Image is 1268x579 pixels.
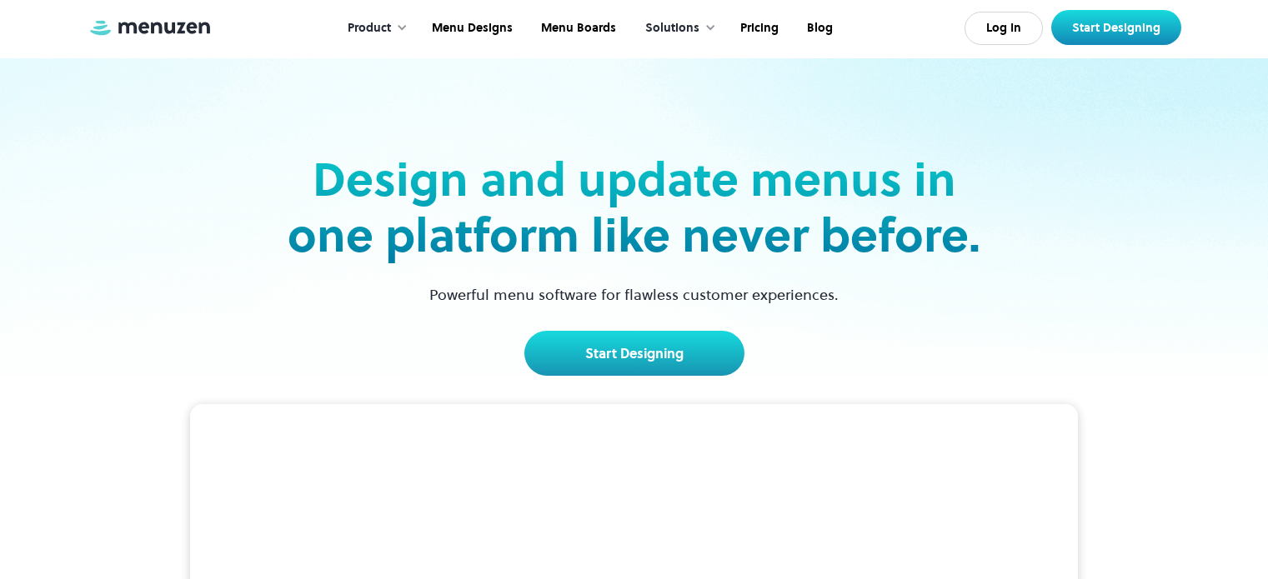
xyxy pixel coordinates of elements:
a: Log In [965,12,1043,45]
div: Solutions [629,2,724,54]
div: Solutions [645,19,699,37]
a: Start Designing [524,331,744,376]
p: Powerful menu software for flawless customer experiences. [408,283,860,306]
a: Start Designing [1051,10,1181,45]
a: Blog [791,2,845,54]
h2: Design and update menus in one platform like never before. [283,152,986,263]
a: Menu Boards [525,2,629,54]
div: Product [331,2,416,54]
div: Product [348,19,391,37]
a: Menu Designs [416,2,525,54]
a: Pricing [724,2,791,54]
